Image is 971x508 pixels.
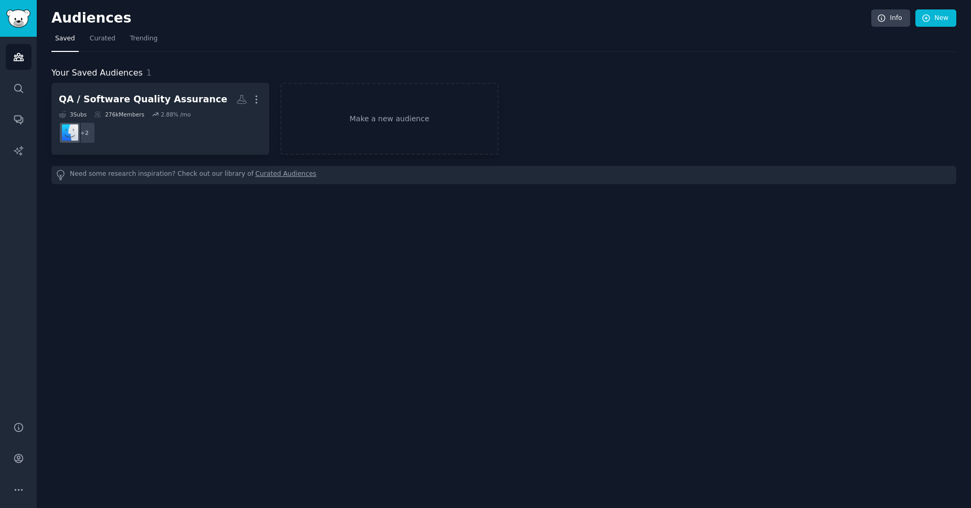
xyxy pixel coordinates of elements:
[59,111,87,118] div: 3 Sub s
[871,9,910,27] a: Info
[126,30,161,52] a: Trending
[55,34,75,44] span: Saved
[59,93,227,106] div: QA / Software Quality Assurance
[51,83,269,155] a: QA / Software Quality Assurance3Subs276kMembers2.88% /mo+2macapps
[86,30,119,52] a: Curated
[6,9,30,28] img: GummySearch logo
[161,111,191,118] div: 2.88 % /mo
[915,9,956,27] a: New
[280,83,498,155] a: Make a new audience
[73,122,96,144] div: + 2
[51,166,956,184] div: Need some research inspiration? Check out our library of
[90,34,115,44] span: Curated
[146,68,152,78] span: 1
[51,67,143,80] span: Your Saved Audiences
[256,170,316,181] a: Curated Audiences
[51,30,79,52] a: Saved
[130,34,157,44] span: Trending
[51,10,871,27] h2: Audiences
[94,111,144,118] div: 276k Members
[62,124,78,141] img: macapps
